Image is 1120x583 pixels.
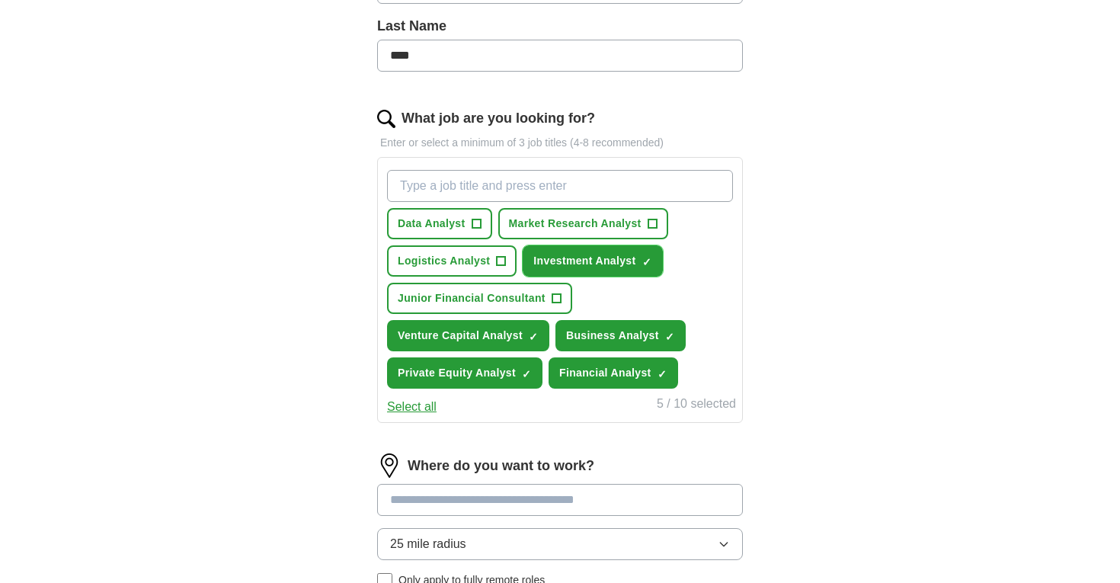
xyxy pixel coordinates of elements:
[509,216,642,232] span: Market Research Analyst
[377,110,395,128] img: search.png
[377,528,743,560] button: 25 mile radius
[398,365,516,381] span: Private Equity Analyst
[529,331,538,343] span: ✓
[657,395,736,416] div: 5 / 10 selected
[665,331,674,343] span: ✓
[398,290,546,306] span: Junior Financial Consultant
[390,535,466,553] span: 25 mile radius
[377,16,743,37] label: Last Name
[387,320,549,351] button: Venture Capital Analyst✓
[387,283,572,314] button: Junior Financial Consultant
[387,208,492,239] button: Data Analyst
[559,365,651,381] span: Financial Analyst
[522,368,531,380] span: ✓
[377,135,743,151] p: Enter or select a minimum of 3 job titles (4-8 recommended)
[398,253,490,269] span: Logistics Analyst
[387,170,733,202] input: Type a job title and press enter
[377,453,402,478] img: location.png
[498,208,668,239] button: Market Research Analyst
[402,108,595,129] label: What job are you looking for?
[387,398,437,416] button: Select all
[555,320,686,351] button: Business Analyst✓
[398,216,466,232] span: Data Analyst
[398,328,523,344] span: Venture Capital Analyst
[549,357,678,389] button: Financial Analyst✓
[642,256,651,268] span: ✓
[533,253,635,269] span: Investment Analyst
[658,368,667,380] span: ✓
[387,245,517,277] button: Logistics Analyst
[408,456,594,476] label: Where do you want to work?
[387,357,542,389] button: Private Equity Analyst✓
[523,245,662,277] button: Investment Analyst✓
[566,328,659,344] span: Business Analyst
